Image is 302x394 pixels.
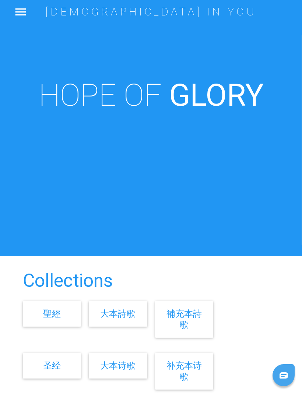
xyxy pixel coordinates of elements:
[100,308,136,319] a: 大本詩歌
[39,76,162,113] span: HOPE OF
[100,360,136,371] a: 大本诗歌
[271,361,296,388] iframe: Chat
[227,76,245,113] i: R
[166,360,202,382] a: 补充本诗歌
[206,76,227,113] i: O
[166,308,202,330] a: 補充本詩歌
[23,271,280,291] h2: Collections
[43,360,61,371] a: 圣经
[43,308,61,319] a: 聖經
[245,76,264,113] i: Y
[190,76,206,113] i: L
[169,76,190,113] i: G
